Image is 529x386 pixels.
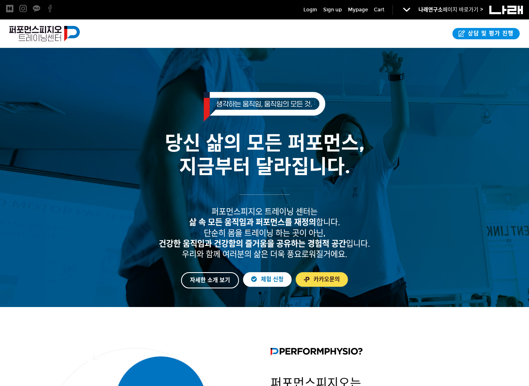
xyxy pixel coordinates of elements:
a: 자세한 소개 보기 [181,272,239,288]
a: Cart [374,6,384,14]
strong: 건강한 움직임과 건강함의 즐거움을 공유하는 경험적 공간 [159,239,346,249]
a: 체험 신청 [243,272,292,287]
a: Sign up [323,6,342,14]
span: 퍼포먼스피지오 트레이닝 센터는 [211,207,318,217]
a: 나래연구소페이지 바로가기 > [418,6,483,13]
img: 퍼포먼스피지오란? [271,348,363,356]
strong: 나래연구소 [418,6,443,13]
span: 입니다. [159,239,370,249]
img: 생각하는 움직임, 움직임의 모든 것. [204,92,325,122]
strong: 삶 속 모든 움직임과 퍼포먼스를 재정의 [189,218,316,227]
a: 상담 및 평가 진행 [452,28,520,39]
span: 당신 삶의 모든 퍼포먼스, 지금부터 달라집니다. [165,131,365,179]
a: Mypage [348,6,368,14]
span: 합니다. [189,218,340,227]
a: Login [303,6,317,14]
span: 상담 및 평가 진행 [465,30,514,38]
span: 우리와 함께 여러분의 삶은 더욱 풍요로워질거에요. [182,250,348,259]
a: 카카오문의 [296,272,348,287]
span: 단순히 몸을 트레이닝 하는 곳이 아닌, [204,228,326,238]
